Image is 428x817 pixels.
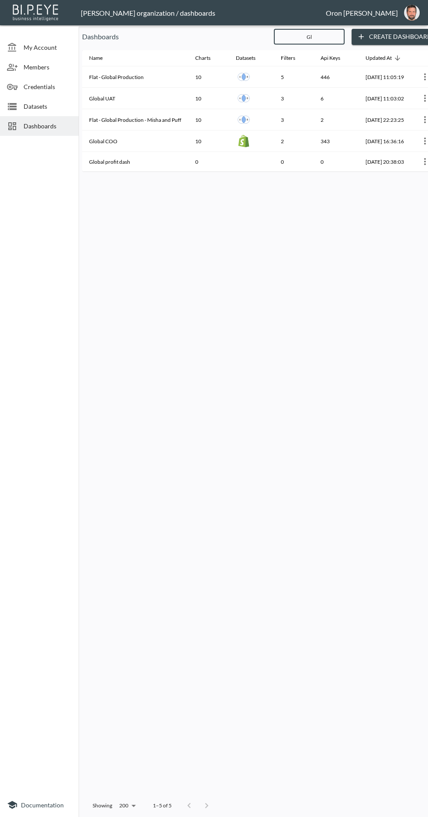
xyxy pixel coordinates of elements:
img: bipeye-logo [11,2,61,22]
th: {"type":"div","key":null,"ref":null,"props":{"style":{"display":"flex","gap":10},"children":[{"ty... [229,131,274,152]
div: Api Keys [321,53,340,63]
img: shopify products [238,135,250,147]
th: Global profit dash [82,152,188,172]
th: Flat - Global Production - Misha and Puff [82,109,188,131]
input: Search dashboards [274,26,345,48]
span: Name [89,53,114,63]
span: Filters [281,53,307,63]
div: Name [89,53,103,63]
th: {"type":"div","key":null,"ref":null,"props":{"style":{"display":"flex","gap":10},"children":[{"ty... [229,109,274,131]
span: Charts [195,53,222,63]
th: 2025-08-08, 22:23:25 [359,109,411,131]
th: 10 [188,66,229,88]
div: [PERSON_NAME] organization / dashboards [81,9,326,17]
img: inner join icon [238,71,250,83]
th: 2025-08-10, 11:03:02 [359,88,411,109]
th: 0 [188,152,229,172]
th: 5 [274,66,314,88]
div: Updated At [366,53,392,63]
img: inner join icon [238,92,250,104]
th: 343 [314,131,359,152]
span: Dashboards [24,121,72,131]
div: 200 [116,800,139,811]
th: 3 [274,109,314,131]
th: 3 [274,88,314,109]
div: Charts [195,53,211,63]
th: 0 [314,152,359,172]
span: Members [24,62,72,72]
img: f7df4f0b1e237398fe25aedd0497c453 [404,5,420,21]
a: Documentation [7,800,72,810]
th: Global UAT [82,88,188,109]
span: Api Keys [321,53,352,63]
a: Global COO [236,133,252,149]
div: Oron [PERSON_NAME] [326,9,398,17]
a: Flat Global - Misha and Puff + SKUSavvy [236,112,252,128]
span: My Account [24,43,72,52]
p: Dashboards [82,31,267,42]
th: {"type":"div","key":null,"ref":null,"props":{"style":{"display":"flex","gap":10}},"_owner":null} [229,152,274,172]
p: Showing [93,802,112,809]
th: 2025-04-19, 20:38:03 [359,152,411,172]
th: 2 [274,131,314,152]
span: Datasets [236,53,267,63]
th: {"type":"div","key":null,"ref":null,"props":{"style":{"display":"flex","gap":10},"children":[{"ty... [229,88,274,109]
th: Global COO [82,131,188,152]
th: 0 [274,152,314,172]
th: 2025-04-23, 16:36:16 [359,131,411,152]
span: Updated At [366,53,403,63]
button: oron@bipeye.com [398,2,426,23]
th: {"type":"div","key":null,"ref":null,"props":{"style":{"display":"flex","gap":10},"children":[{"ty... [229,66,274,88]
div: Filters [281,53,295,63]
th: 446 [314,66,359,88]
th: 2025-08-10, 11:05:19 [359,66,411,88]
th: 10 [188,131,229,152]
th: 2 [314,109,359,131]
a: Flat Global - UAT [236,90,252,106]
th: Flat - Global Production [82,66,188,88]
th: 10 [188,109,229,131]
a: Flat Global [236,69,252,85]
th: 6 [314,88,359,109]
p: 1–5 of 5 [153,802,172,809]
th: 10 [188,88,229,109]
div: Datasets [236,53,255,63]
span: Documentation [21,801,64,809]
span: Credentials [24,82,72,91]
img: inner join icon [238,114,250,126]
span: Datasets [24,102,72,111]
